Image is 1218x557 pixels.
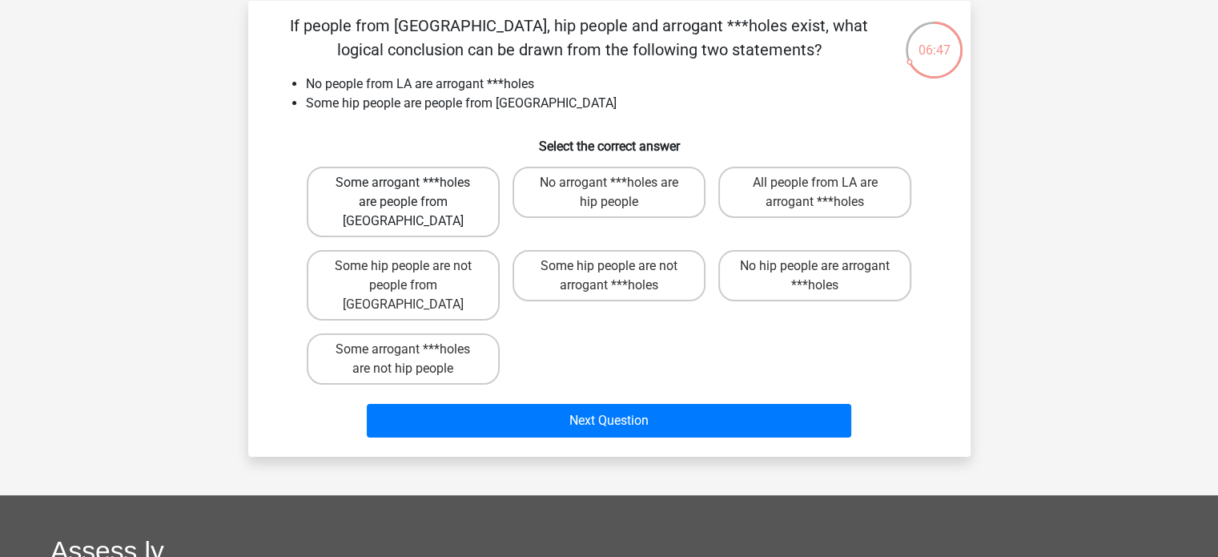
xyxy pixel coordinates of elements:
[904,20,964,60] div: 06:47
[306,94,945,113] li: Some hip people are people from [GEOGRAPHIC_DATA]
[307,250,500,321] label: Some hip people are not people from [GEOGRAPHIC_DATA]
[274,14,885,62] p: If people from [GEOGRAPHIC_DATA], hip people and arrogant ***holes exist, what logical conclusion...
[513,250,705,301] label: Some hip people are not arrogant ***holes
[513,167,705,218] label: No arrogant ***holes are hip people
[274,126,945,154] h6: Select the correct answer
[718,250,911,301] label: No hip people are arrogant ***holes
[367,404,851,438] button: Next Question
[718,167,911,218] label: All people from LA are arrogant ***holes
[307,333,500,385] label: Some arrogant ***holes are not hip people
[306,75,945,94] li: No people from LA are arrogant ***holes
[307,167,500,237] label: Some arrogant ***holes are people from [GEOGRAPHIC_DATA]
